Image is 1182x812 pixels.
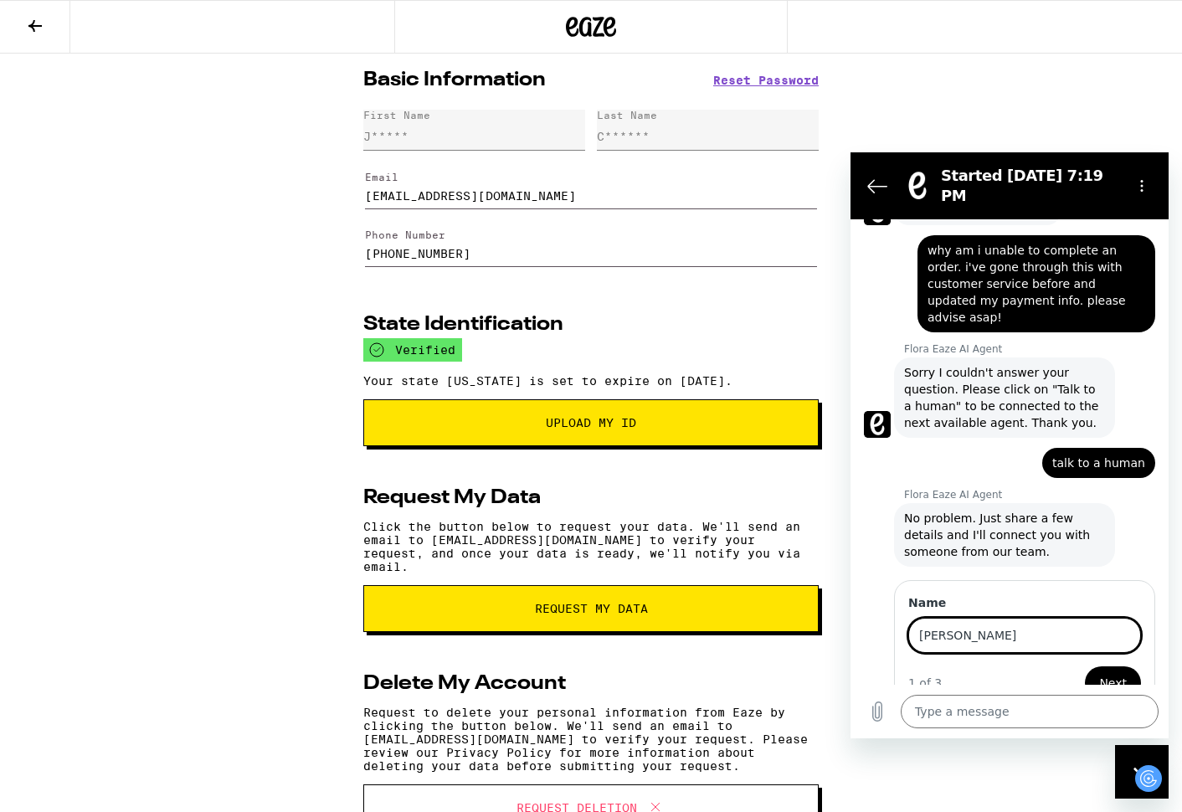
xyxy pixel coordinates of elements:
[546,417,636,429] span: Upload My ID
[363,374,819,388] p: Your state [US_STATE] is set to expire on [DATE].
[363,110,430,121] div: First Name
[713,75,819,86] button: Reset Password
[363,520,819,573] p: Click the button below to request your data. We'll send an email to [EMAIL_ADDRESS][DOMAIN_NAME] ...
[363,674,566,694] h2: Delete My Account
[365,172,398,182] label: Email
[535,603,648,614] span: request my data
[363,215,819,274] form: Edit Phone Number
[363,488,541,508] h2: Request My Data
[597,110,657,121] div: Last Name
[363,338,462,362] div: verified
[363,70,546,90] h2: Basic Information
[363,585,819,632] button: request my data
[1115,745,1169,799] iframe: Button to launch messaging window, conversation in progress
[365,229,445,240] label: Phone Number
[363,706,819,773] p: Request to delete your personal information from Eaze by clicking the button below. We'll send an...
[363,315,563,335] h2: State Identification
[851,152,1169,738] iframe: Messaging window
[363,157,819,215] form: Edit Email Address
[363,399,819,446] button: Upload My ID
